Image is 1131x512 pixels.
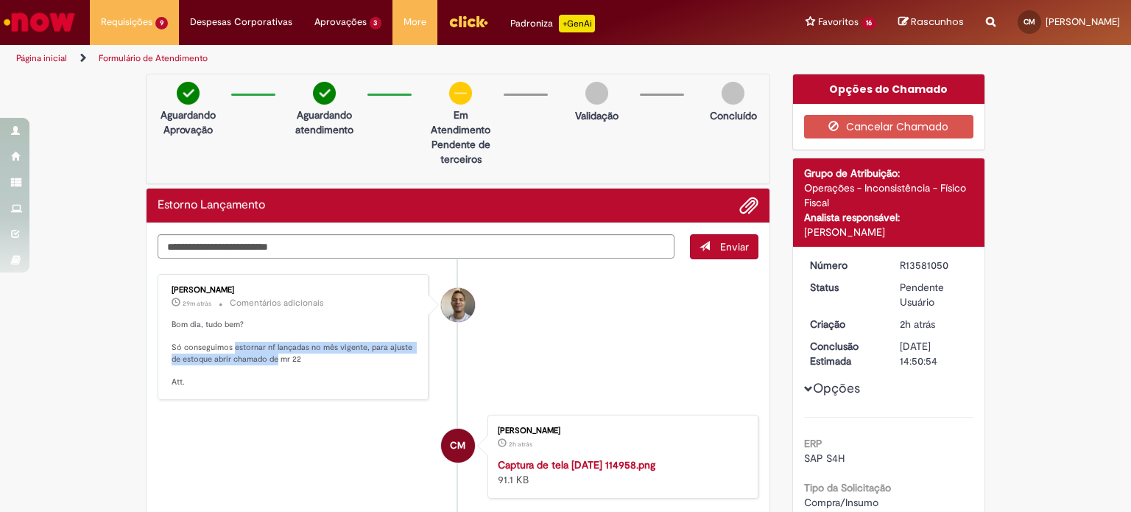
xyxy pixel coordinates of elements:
span: Aprovações [314,15,367,29]
span: [PERSON_NAME] [1046,15,1120,28]
p: Aguardando atendimento [289,108,360,137]
h2: Estorno Lançamento Histórico de tíquete [158,199,265,212]
div: 30/09/2025 11:50:49 [900,317,968,332]
div: [PERSON_NAME] [172,286,417,295]
span: More [404,15,426,29]
div: Grupo de Atribuição: [804,166,974,180]
a: Formulário de Atendimento [99,52,208,64]
span: Favoritos [818,15,859,29]
dt: Status [799,280,889,295]
div: Operações - Inconsistência - Físico Fiscal [804,180,974,210]
button: Cancelar Chamado [804,115,974,138]
span: Compra/Insumo [804,496,878,509]
div: Carla Castilho Martiniano [441,429,475,463]
div: Padroniza [510,15,595,32]
time: 30/09/2025 11:50:47 [509,440,532,449]
span: CM [450,428,465,463]
time: 30/09/2025 13:37:49 [183,299,211,308]
img: circle-minus.png [449,82,472,105]
span: Requisições [101,15,152,29]
div: Pendente Usuário [900,280,968,309]
div: Opções do Chamado [793,74,985,104]
img: check-circle-green.png [313,82,336,105]
span: 29m atrás [183,299,211,308]
dt: Criação [799,317,889,332]
span: 16 [862,17,876,29]
span: 2h atrás [509,440,532,449]
span: Rascunhos [911,15,964,29]
p: Em Atendimento [425,108,496,137]
div: [PERSON_NAME] [498,427,743,435]
p: Aguardando Aprovação [152,108,224,137]
small: Comentários adicionais [230,297,324,309]
button: Adicionar anexos [739,196,758,215]
p: Concluído [710,108,757,123]
b: Tipo da Solicitação [804,481,891,494]
ul: Trilhas de página [11,45,743,72]
div: Analista responsável: [804,210,974,225]
span: SAP S4H [804,452,845,465]
span: 9 [155,17,168,29]
img: img-circle-grey.png [585,82,608,105]
b: ERP [804,437,822,450]
p: Pendente de terceiros [425,137,496,166]
div: [PERSON_NAME] [804,225,974,239]
span: 3 [370,17,382,29]
span: Enviar [720,240,749,253]
img: click_logo_yellow_360x200.png [448,10,488,32]
p: Bom dia, tudo bem? Só conseguimos estornar nf lançadas no mês vigente, para ajuste de estoque abr... [172,319,417,388]
span: Despesas Corporativas [190,15,292,29]
a: Rascunhos [898,15,964,29]
p: +GenAi [559,15,595,32]
span: 2h atrás [900,318,935,331]
div: Joziano De Jesus Oliveira [441,288,475,322]
textarea: Digite sua mensagem aqui... [158,234,674,259]
span: CM [1023,17,1035,27]
time: 30/09/2025 11:50:49 [900,318,935,331]
dt: Número [799,258,889,273]
img: check-circle-green.png [177,82,200,105]
div: 91.1 KB [498,457,743,487]
div: [DATE] 14:50:54 [900,339,968,368]
a: Captura de tela [DATE] 114958.png [498,458,655,471]
button: Enviar [690,234,758,259]
div: R13581050 [900,258,968,273]
img: img-circle-grey.png [722,82,744,105]
img: ServiceNow [1,7,77,37]
a: Página inicial [16,52,67,64]
dt: Conclusão Estimada [799,339,889,368]
p: Validação [575,108,619,123]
